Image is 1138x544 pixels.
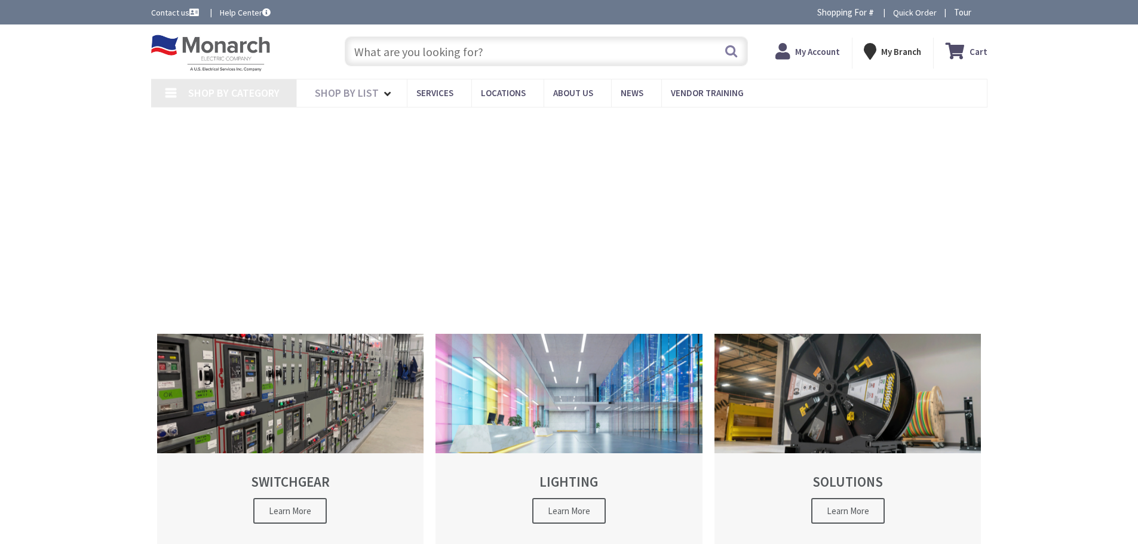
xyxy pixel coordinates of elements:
[481,87,526,99] span: Locations
[345,36,748,66] input: What are you looking for?
[220,7,271,19] a: Help Center
[416,87,453,99] span: Services
[795,46,840,57] strong: My Account
[970,41,987,62] strong: Cart
[946,41,987,62] a: Cart
[869,7,874,18] strong: #
[253,498,327,524] span: Learn More
[621,87,643,99] span: News
[881,46,921,57] strong: My Branch
[811,498,885,524] span: Learn More
[151,35,271,72] img: Monarch Electric Company
[893,7,937,19] a: Quick Order
[178,474,403,489] h2: SWITCHGEAR
[151,7,201,19] a: Contact us
[553,87,593,99] span: About Us
[954,7,984,18] span: Tour
[456,474,682,489] h2: LIGHTING
[775,41,840,62] a: My Account
[188,86,280,100] span: Shop By Category
[532,498,606,524] span: Learn More
[315,86,379,100] span: Shop By List
[671,87,744,99] span: Vendor Training
[735,474,961,489] h2: SOLUTIONS
[817,7,867,18] span: Shopping For
[864,41,921,62] div: My Branch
